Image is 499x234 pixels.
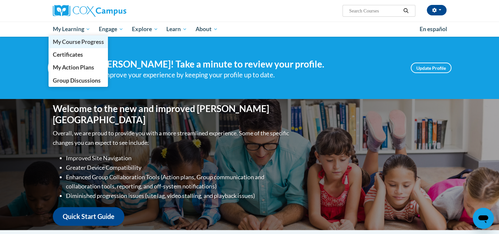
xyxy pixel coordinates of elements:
button: Account Settings [427,5,447,15]
a: Certificates [49,48,108,61]
a: Learn [162,22,191,37]
span: My Learning [52,25,90,33]
a: Group Discussions [49,74,108,87]
h4: Hi [PERSON_NAME]! Take a minute to review your profile. [87,59,401,70]
a: About [191,22,222,37]
div: Main menu [43,22,456,37]
a: My Learning [49,22,95,37]
span: My Action Plans [52,64,94,71]
span: Explore [132,25,158,33]
div: Help improve your experience by keeping your profile up to date. [87,69,401,80]
a: Quick Start Guide [53,207,124,226]
a: Engage [94,22,128,37]
img: Profile Image [48,53,77,83]
p: Overall, we are proud to provide you with a more streamlined experience. Some of the specific cha... [53,128,291,147]
span: About [196,25,218,33]
a: Cox Campus [53,5,177,17]
button: Search [401,7,411,15]
a: My Course Progress [49,35,108,48]
input: Search Courses [348,7,401,15]
span: Engage [99,25,123,33]
a: My Action Plans [49,61,108,74]
li: Improved Site Navigation [66,153,291,163]
li: Diminished progression issues (site lag, video stalling, and playback issues) [66,191,291,201]
li: Greater Device Compatibility [66,163,291,172]
li: Enhanced Group Collaboration Tools (Action plans, Group communication and collaboration tools, re... [66,172,291,191]
span: Group Discussions [52,77,100,84]
iframe: Button to launch messaging window [473,208,494,229]
a: Explore [128,22,162,37]
img: Cox Campus [53,5,126,17]
span: En español [420,26,447,32]
span: Learn [166,25,187,33]
span: My Course Progress [52,38,104,45]
a: Update Profile [411,63,451,73]
h1: Welcome to the new and improved [PERSON_NAME][GEOGRAPHIC_DATA] [53,103,291,125]
span: Certificates [52,51,83,58]
a: En español [415,22,451,36]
